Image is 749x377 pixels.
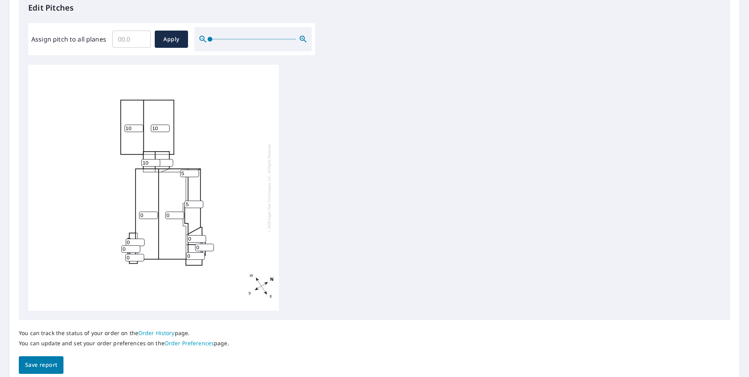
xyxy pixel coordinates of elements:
[31,34,106,44] label: Assign pitch to all planes
[138,329,175,337] a: Order History
[19,356,63,374] button: Save report
[161,34,182,44] span: Apply
[155,31,188,48] button: Apply
[112,28,151,50] input: 00.0
[165,339,214,347] a: Order Preferences
[19,330,229,337] p: You can track the status of your order on the page.
[28,2,721,14] p: Edit Pitches
[25,360,57,370] span: Save report
[19,340,229,347] p: You can update and set your order preferences on the page.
